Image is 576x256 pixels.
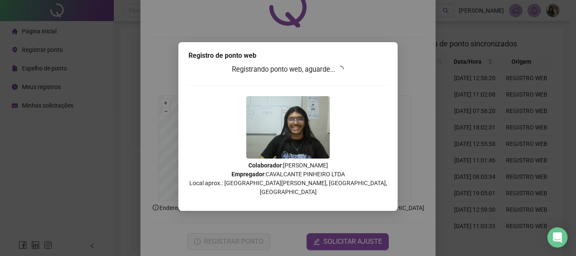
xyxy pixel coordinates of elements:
span: loading [337,65,345,73]
img: Z [246,96,330,159]
div: Open Intercom Messenger [547,227,568,248]
p: : [PERSON_NAME] : CAVALCANTE PINHEIRO LTDA Local aprox.: [GEOGRAPHIC_DATA][PERSON_NAME], [GEOGRAP... [188,161,388,197]
h3: Registrando ponto web, aguarde... [188,64,388,75]
div: Registro de ponto web [188,51,388,61]
strong: Empregador [231,171,264,178]
strong: Colaborador [248,162,282,169]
